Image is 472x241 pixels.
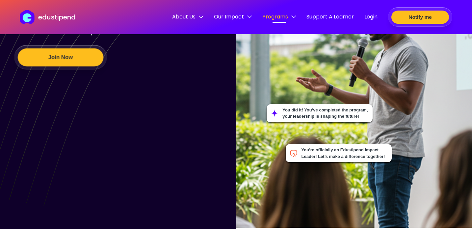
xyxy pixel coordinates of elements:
[364,13,378,22] a: Login
[262,13,296,21] span: Programs
[271,109,278,117] img: Certificate Icon
[18,48,103,67] button: Join Now
[38,12,76,22] p: edustipend
[247,15,252,19] img: down
[364,13,378,21] span: Login
[20,10,75,24] a: edustipend logoedustipend
[291,15,296,19] img: down
[20,10,38,24] img: edustipend logo
[306,13,354,21] span: Support A Learner
[391,11,449,24] button: Notify me
[306,13,354,22] a: Support A Learner
[16,45,105,69] a: Join Now
[290,149,298,157] img: Certificate Icon
[282,107,369,120] p: You did it! You’ve completed the program, your leadership is shaping the future!
[199,15,203,19] img: down
[172,13,203,21] span: About Us
[214,13,252,21] span: Our Impact
[302,147,388,160] p: You’re officially an Edustipend Impact Leader! Let’s make a difference together!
